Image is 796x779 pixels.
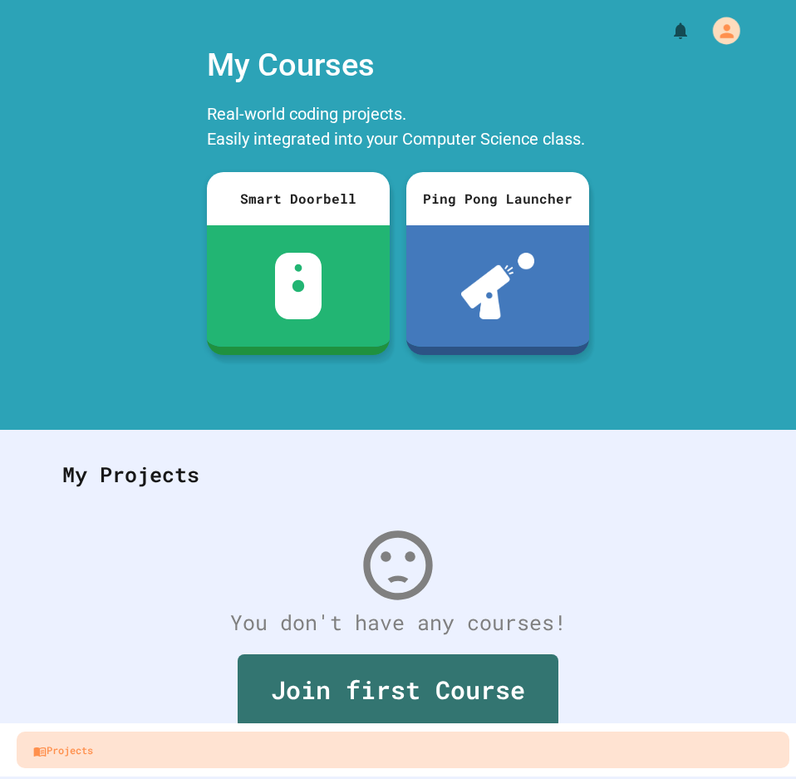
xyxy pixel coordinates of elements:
div: Ping Pong Launcher [406,172,589,225]
div: My Notifications [640,17,695,45]
img: sdb-white.svg [275,253,322,319]
img: ppl-with-ball.png [461,253,535,319]
div: My Courses [199,33,597,97]
a: Projects [17,732,789,768]
div: My Account [697,13,744,48]
div: Real-world coding projects. Easily integrated into your Computer Science class. [199,97,597,160]
a: Join first Course [238,654,558,728]
div: Smart Doorbell [207,172,390,225]
div: You don't have any courses! [46,607,750,638]
div: My Projects [46,442,750,507]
